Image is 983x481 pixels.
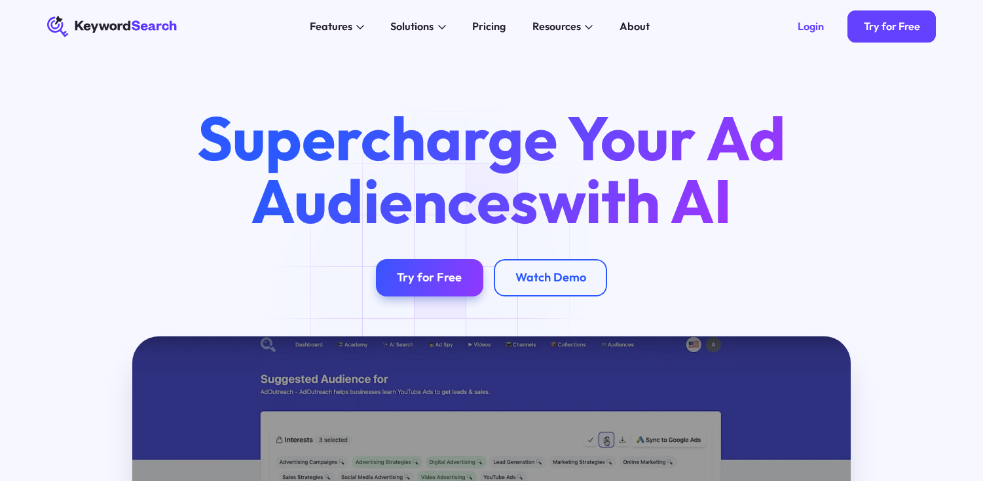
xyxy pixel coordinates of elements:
[472,18,506,34] div: Pricing
[847,10,936,43] a: Try for Free
[310,18,352,34] div: Features
[397,270,462,285] div: Try for Free
[612,16,658,37] a: About
[172,107,811,233] h1: Supercharge Your Ad Audiences
[538,162,732,239] span: with AI
[464,16,513,37] a: Pricing
[376,259,483,296] a: Try for Free
[781,10,840,43] a: Login
[515,270,586,285] div: Watch Demo
[390,18,434,34] div: Solutions
[532,18,581,34] div: Resources
[620,18,650,34] div: About
[798,20,824,33] div: Login
[864,20,920,33] div: Try for Free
